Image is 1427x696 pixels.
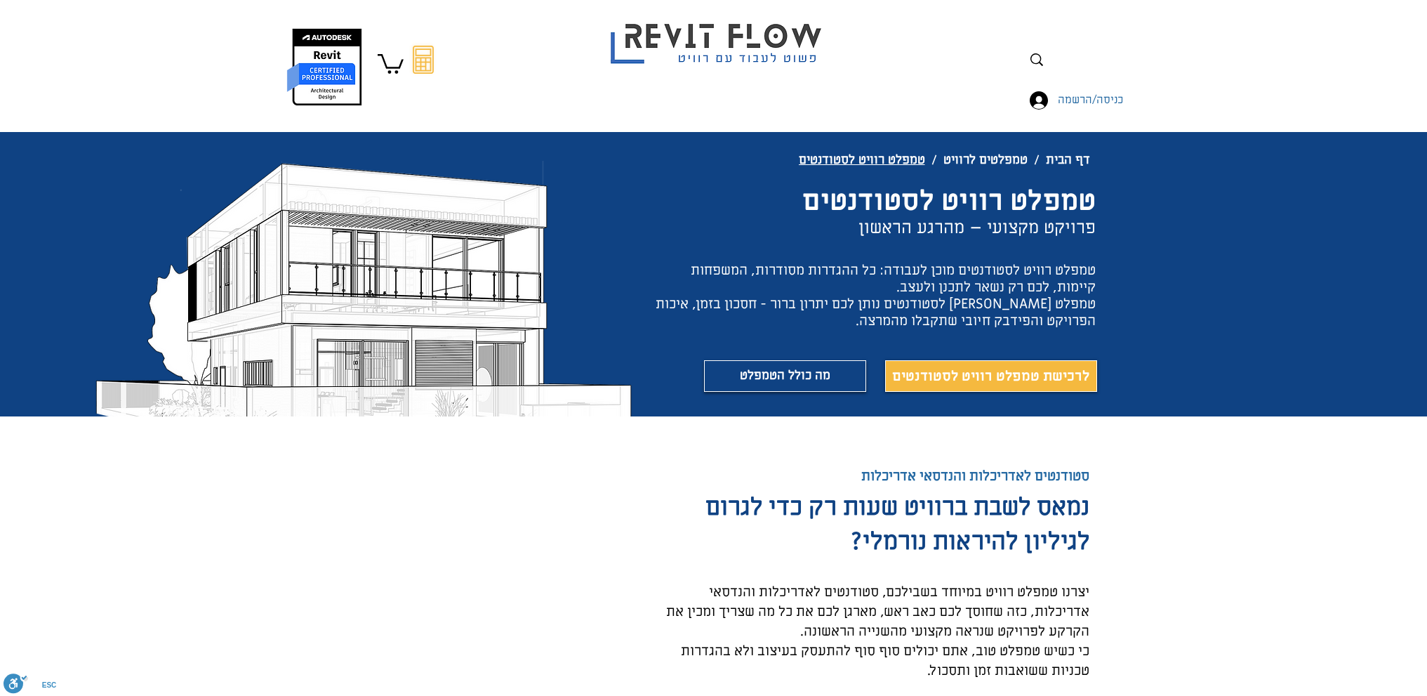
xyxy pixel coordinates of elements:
span: דף הבית [1046,152,1090,168]
span: יצרנו טמפלט רוויט במיוחד בשבילכם, סטודנטים לאדריכלות והנדסאי אדריכלות, כזה שחוסך לכם כאב ראש, מאר... [666,583,1089,680]
img: Revit flow logo פשוט לעבוד עם רוויט [597,2,839,67]
span: טמפלט רוויט לסטודנטים [802,183,1096,220]
span: טמפלטים לרוויט [943,152,1028,168]
button: כניסה/הרשמה [1020,87,1083,114]
a: טמפלט רוויט לסטודנטים [792,146,932,173]
img: וילה רוויט יונתן אלדד [93,161,634,416]
span: / [932,153,936,166]
span: סטודנטים לאדריכלות והנדסאי אדריכלות [861,467,1089,485]
a: מה כולל הטמפלט [704,360,866,392]
span: / [1035,153,1039,166]
span: טמפלט רוויט לסטודנטים [799,152,925,168]
nav: נתיב הניווט (breadcrumbs) [719,145,1097,173]
img: autodesk certified professional in revit for architectural design יונתן אלדד [286,28,364,106]
span: טמפלט רוויט לסטודנטים מוכן לעבודה: כל ההגדרות מסודרות, המשפחות קיימות, לכם רק נשאר לתכנן ולעצב. ט... [656,261,1096,330]
span: לרכישת טמפלט רוויט לסטודנטים [892,367,1089,386]
a: לרכישת טמפלט רוויט לסטודנטים [885,360,1097,392]
a: דף הבית [1039,146,1097,173]
span: נמאס לשבת ברוויט שעות רק כדי לגרום לגיליון להיראות נורמלי? [705,491,1089,558]
span: כניסה/הרשמה [1053,91,1128,110]
a: טמפלטים לרוויט [936,146,1035,173]
span: מה כולל הטמפלט [740,366,830,386]
span: פרויקט מקצועי – מהרגע הראשון [858,216,1096,239]
svg: מחשבון מעבר מאוטוקאד לרוויט [413,46,434,74]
